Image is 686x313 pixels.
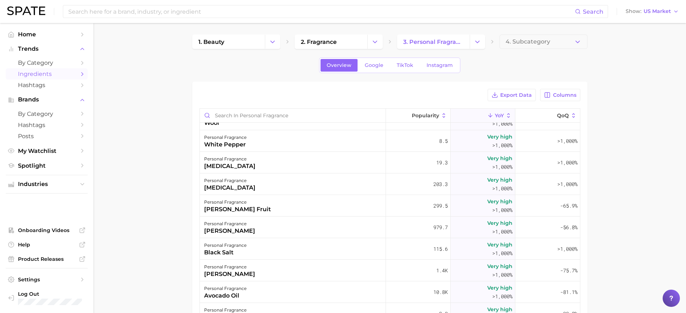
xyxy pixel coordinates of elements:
a: TikTok [391,59,419,72]
span: -81.1% [560,288,577,296]
div: personal fragrance [204,133,247,142]
div: white pepper [204,140,247,149]
button: Columns [540,89,580,101]
div: personal fragrance [204,219,255,228]
span: Instagram [427,62,453,68]
div: [MEDICAL_DATA] [204,162,255,171]
button: ShowUS Market [624,7,681,16]
span: >1,000% [492,250,512,257]
a: Instagram [420,59,459,72]
span: Log Out [18,291,99,297]
button: personal fragrance[MEDICAL_DATA]203.3Very high>1,000%>1,000% [200,173,580,195]
span: by Category [18,59,75,66]
button: personal fragrancewhite pepper8.5Very high>1,000%>1,000% [200,130,580,152]
span: -56.8% [560,223,577,232]
span: 979.7 [433,223,448,232]
a: 3. personal fragrance [397,35,470,49]
span: Onboarding Videos [18,227,75,233]
span: Posts [18,133,75,140]
button: personal fragrance[MEDICAL_DATA]19.3Very high>1,000%>1,000% [200,152,580,173]
span: >1,000% [557,181,577,187]
span: Very high [487,240,512,249]
span: Show [626,9,641,13]
span: Search [583,8,603,15]
span: >1,000% [557,159,577,166]
a: Spotlight [6,160,88,171]
div: [PERSON_NAME] fruit [204,205,271,214]
div: personal fragrance [204,176,255,185]
span: My Watchlist [18,148,75,154]
span: Help [18,241,75,248]
span: Home [18,31,75,38]
span: Export Data [500,92,532,98]
button: personal fragranceblack salt115.6Very high>1,000%>1,000% [200,238,580,260]
button: personal fragrance[PERSON_NAME]1.4kVery high>1,000%-75.7% [200,260,580,281]
span: QoQ [557,113,569,118]
a: 1. beauty [192,35,265,49]
a: 2. fragrance [295,35,367,49]
span: Very high [487,154,512,163]
button: Change Category [265,35,280,49]
span: by Category [18,110,75,117]
span: Trends [18,46,75,52]
div: personal fragrance [204,284,247,293]
span: Very high [487,283,512,292]
span: 19.3 [436,158,448,167]
a: Overview [321,59,358,72]
span: 203.3 [433,180,448,189]
a: by Category [6,108,88,119]
span: Popularity [412,113,439,118]
span: 4. Subcategory [506,38,550,45]
span: Hashtags [18,82,75,89]
a: Log out. Currently logged in with e-mail jenine.guerriero@givaudan.com. [6,289,88,307]
span: >1,000% [492,120,512,127]
a: Help [6,239,88,250]
div: personal fragrance [204,198,271,207]
span: Very high [487,262,512,271]
span: US Market [644,9,671,13]
span: >1,000% [492,207,512,213]
span: Settings [18,276,75,283]
span: Columns [553,92,576,98]
a: Posts [6,131,88,142]
span: 1. beauty [198,38,224,45]
span: >1,000% [492,185,512,192]
span: 3. personal fragrance [403,38,464,45]
input: Search here for a brand, industry, or ingredient [68,5,575,18]
span: >1,000% [557,245,577,252]
a: Google [359,59,390,72]
button: personal fragranceavocado oil10.8kVery high>1,000%-81.1% [200,281,580,303]
button: 4. Subcategory [499,35,588,49]
div: [PERSON_NAME] [204,270,255,278]
div: black salt [204,248,247,257]
input: Search in personal fragrance [200,109,386,122]
div: [PERSON_NAME] [204,227,255,235]
a: by Category [6,57,88,68]
button: personal fragrance[PERSON_NAME] fruit299.5Very high>1,000%-65.9% [200,195,580,217]
span: Very high [487,219,512,227]
span: Overview [327,62,351,68]
span: 299.5 [433,201,448,210]
span: Google [365,62,383,68]
span: >1,000% [492,293,512,300]
span: Very high [487,176,512,184]
button: QoQ [515,109,580,123]
div: avocado oil [204,291,247,300]
span: >1,000% [492,271,512,278]
span: YoY [495,113,504,118]
button: YoY [451,109,515,123]
span: 1.4k [436,266,448,275]
a: Hashtags [6,119,88,131]
a: My Watchlist [6,145,88,156]
div: [MEDICAL_DATA] [204,183,255,192]
span: Very high [487,197,512,206]
button: Industries [6,179,88,190]
span: Industries [18,181,75,187]
span: 115.6 [433,245,448,253]
div: personal fragrance [204,263,255,271]
a: Ingredients [6,68,88,80]
span: >1,000% [492,228,512,235]
span: Brands [18,96,75,103]
span: 2. fragrance [301,38,337,45]
button: Export Data [488,89,536,101]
